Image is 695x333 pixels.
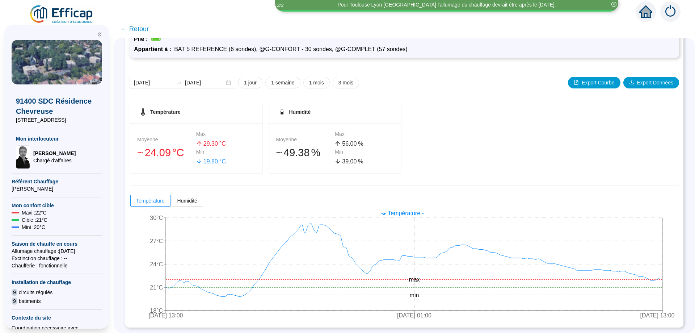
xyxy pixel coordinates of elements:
span: download [629,80,634,85]
span: Export Courbe [582,79,614,87]
img: alerts [660,1,681,22]
input: Date de début [134,79,173,87]
span: % [358,157,363,166]
span: 9 [12,289,17,296]
span: Maxi : 22 °C [22,209,47,216]
button: 1 semaine [265,77,300,88]
span: 󠁾~ [276,145,282,161]
span: 󠁾~ [137,145,143,161]
span: °C [219,157,226,166]
button: Export Courbe [568,77,620,88]
div: Min [335,148,394,156]
img: Chargé d'affaires [16,145,30,168]
span: [PERSON_NAME] [12,185,102,192]
span: circuits régulés [19,289,52,296]
span: Allumage chauffage : [DATE] [12,247,102,255]
span: 1 semaine [271,79,295,87]
div: Moyenne [276,136,335,143]
span: arrow-down [196,158,202,164]
span: Pile : [134,36,151,42]
span: Chargé d'affaires [33,157,76,164]
span: .00 [349,141,357,147]
span: Humidité [177,198,197,204]
span: Mon confort cible [12,202,102,209]
tspan: 24°C [150,261,163,267]
span: BAT 5 REFERENCE (6 sondes), @G-CONFORT - 30 sondes, @G-COMPLET (57 sondes) [174,46,408,52]
div: Pour Toulouse Lyon [GEOGRAPHIC_DATA] l'allumage du chauffage devrait être après le [DATE]. [337,1,556,9]
span: Référent Chauffage [12,178,102,185]
span: Export Données [637,79,673,87]
tspan: [DATE] 13:00 [149,313,183,319]
input: Date de fin [185,79,224,87]
span: % [358,140,363,148]
tspan: 21°C [150,284,163,291]
span: .38 [295,147,309,158]
span: file-image [574,80,579,85]
div: Moyenne [137,136,196,143]
span: 39 [342,158,349,165]
i: 3 / 3 [277,3,283,8]
button: 3 mois [333,77,359,88]
tspan: [DATE] 13:00 [640,313,675,319]
span: 91400 SDC Résidence Chevreuse [16,96,98,116]
span: swap-right [176,80,182,86]
span: home [639,5,652,18]
span: 1 mois [309,79,324,87]
span: 1 jour [244,79,257,87]
span: Exctinction chauffage : -- [12,255,102,262]
span: arrow-down [335,158,341,164]
span: Appartient à : [134,46,174,52]
span: double-left [97,32,102,37]
span: .00 [349,158,357,165]
span: [PERSON_NAME] [33,150,76,157]
span: [STREET_ADDRESS] [16,116,98,124]
span: .09 [156,147,171,158]
span: batiments [19,297,41,305]
span: Contexte du site [12,314,102,321]
span: Température - [388,210,424,216]
span: Cible : 21 °C [22,216,47,224]
tspan: min [410,292,419,298]
div: Max [335,130,394,138]
span: °C [219,140,226,148]
button: Export Données [623,77,679,88]
span: °C [172,145,184,161]
img: efficap energie logo [29,4,94,25]
span: ← Retour [121,24,149,34]
span: 49 [283,147,295,158]
span: Mini : 20 °C [22,224,45,231]
tspan: 18°C [150,308,163,314]
span: .30 [210,141,218,147]
span: close-circle [611,2,616,7]
span: 24 [145,147,156,158]
span: .80 [210,158,218,165]
span: Humidité [289,109,311,115]
tspan: [DATE] 01:00 [397,313,431,319]
span: Mon interlocuteur [16,135,98,142]
span: Installation de chauffage [12,279,102,286]
span: % [311,145,320,161]
button: 1 mois [303,77,330,88]
button: 1 jour [238,77,262,88]
span: 19 [203,158,210,165]
span: 56 [342,141,349,147]
tspan: 27°C [150,238,163,244]
span: arrow-up [196,141,202,146]
span: 29 [203,141,210,147]
span: 3 mois [338,79,353,87]
tspan: 30°C [150,215,163,221]
div: Max [196,130,255,138]
span: Saison de chauffe en cours [12,240,102,247]
div: Min [196,148,255,156]
span: to [176,80,182,86]
tspan: max [409,277,420,283]
span: arrow-up [335,141,341,146]
span: 9 [12,297,17,305]
span: Température [136,198,165,204]
span: Chaufferie : fonctionnelle [12,262,102,269]
span: Température [150,109,181,115]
